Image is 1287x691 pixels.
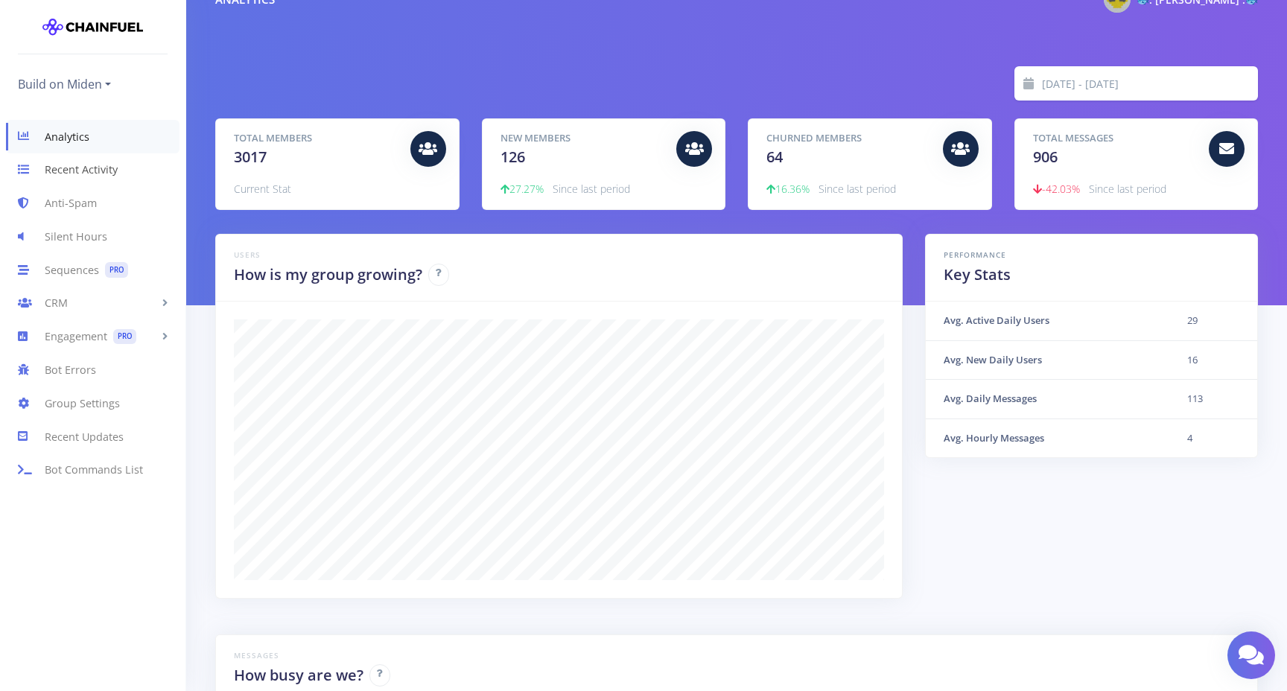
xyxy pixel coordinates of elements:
[500,182,544,196] span: 27.27%
[1169,418,1257,457] td: 4
[1169,302,1257,340] td: 29
[553,182,630,196] span: Since last period
[113,329,136,345] span: PRO
[42,12,143,42] img: chainfuel-logo
[500,131,666,146] h5: New Members
[18,72,111,96] a: Build on Miden
[234,264,422,286] h2: How is my group growing?
[926,340,1169,380] th: Avg. New Daily Users
[1089,182,1166,196] span: Since last period
[766,182,810,196] span: 16.36%
[234,131,399,146] h5: Total Members
[234,182,291,196] span: Current Stat
[234,249,884,261] h6: Users
[234,147,267,167] span: 3017
[1169,380,1257,419] td: 113
[1033,182,1080,196] span: -42.03%
[944,264,1239,286] h2: Key Stats
[6,120,179,153] a: Analytics
[926,418,1169,457] th: Avg. Hourly Messages
[766,147,783,167] span: 64
[1169,340,1257,380] td: 16
[105,262,128,278] span: PRO
[766,131,932,146] h5: Churned Members
[500,147,525,167] span: 126
[1033,131,1198,146] h5: Total Messages
[926,380,1169,419] th: Avg. Daily Messages
[234,650,1239,661] h6: Messages
[926,302,1169,340] th: Avg. Active Daily Users
[234,664,363,687] h2: How busy are we?
[819,182,896,196] span: Since last period
[1033,147,1058,167] span: 906
[944,249,1239,261] h6: Performance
